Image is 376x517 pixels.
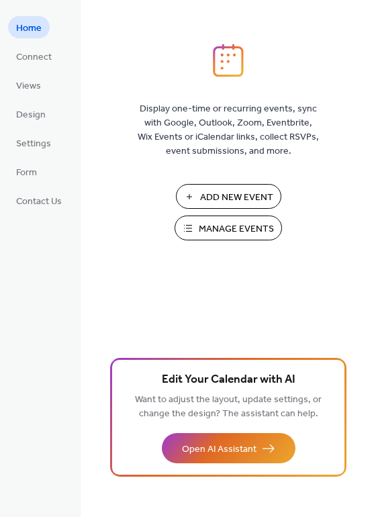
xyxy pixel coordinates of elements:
span: Contact Us [16,195,62,209]
button: Add New Event [176,184,281,209]
span: Connect [16,50,52,64]
a: Contact Us [8,189,70,211]
a: Form [8,160,45,183]
span: Settings [16,137,51,151]
span: Open AI Assistant [182,442,256,457]
button: Manage Events [175,216,282,240]
img: logo_icon.svg [213,44,244,77]
span: Form [16,166,37,180]
span: Add New Event [200,191,273,205]
a: Home [8,16,50,38]
span: Home [16,21,42,36]
a: Settings [8,132,59,154]
span: Views [16,79,41,93]
a: Views [8,74,49,96]
span: Manage Events [199,222,274,236]
button: Open AI Assistant [162,433,295,463]
a: Design [8,103,54,125]
span: Display one-time or recurring events, sync with Google, Outlook, Zoom, Eventbrite, Wix Events or ... [138,102,319,158]
span: Design [16,108,46,122]
a: Connect [8,45,60,67]
span: Edit Your Calendar with AI [162,371,295,389]
span: Want to adjust the layout, update settings, or change the design? The assistant can help. [135,391,322,423]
